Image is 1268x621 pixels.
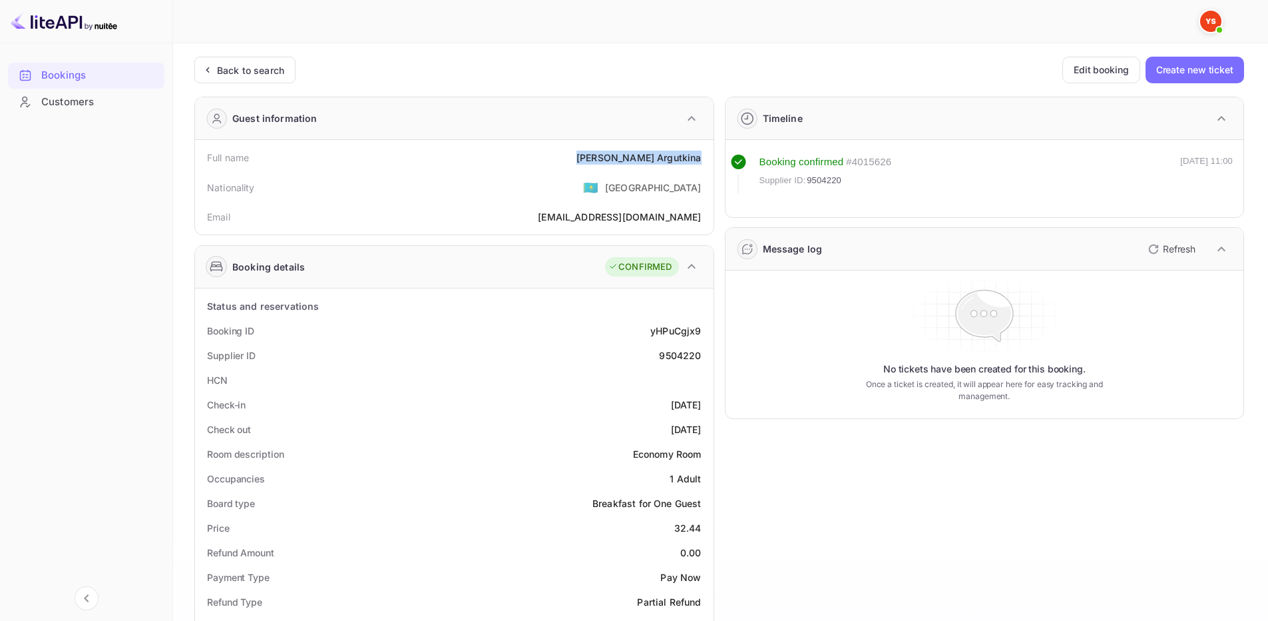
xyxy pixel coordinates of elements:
div: Booking confirmed [759,155,844,170]
div: Payment Type [207,570,270,584]
div: Occupancies [207,472,265,486]
div: Pay Now [660,570,701,584]
div: Message log [763,242,823,256]
div: 1 Adult [670,472,701,486]
div: Back to search [217,63,284,77]
div: 32.44 [674,521,702,535]
div: Bookings [41,68,158,83]
button: Collapse navigation [75,586,99,610]
button: Edit booking [1062,57,1140,83]
p: Refresh [1163,242,1195,256]
div: Supplier ID [207,348,256,362]
div: # 4015626 [846,155,891,170]
div: Timeline [763,111,803,125]
div: yHPuCgjx9 [650,324,701,338]
button: Refresh [1140,239,1201,260]
div: Partial Refund [637,595,701,609]
span: Supplier ID: [759,174,806,187]
button: Create new ticket [1146,57,1244,83]
div: Breakfast for One Guest [592,496,701,510]
div: Customers [41,95,158,110]
div: [EMAIL_ADDRESS][DOMAIN_NAME] [538,210,701,224]
div: Email [207,210,230,224]
div: Board type [207,496,255,510]
div: Customers [8,89,164,115]
div: [DATE] [671,422,702,436]
div: HCN [207,373,228,387]
div: Booking details [232,260,305,274]
div: Refund Amount [207,546,274,560]
a: Bookings [8,63,164,87]
div: Check out [207,422,251,436]
div: Bookings [8,63,164,89]
div: Status and reservations [207,299,319,313]
span: United States [583,175,598,199]
div: [DATE] 11:00 [1180,155,1233,193]
div: Check-in [207,398,246,412]
a: Customers [8,89,164,114]
div: [GEOGRAPHIC_DATA] [605,181,702,195]
img: LiteAPI logo [11,11,117,32]
div: [DATE] [671,398,702,412]
div: Room description [207,447,284,461]
div: Price [207,521,230,535]
div: 9504220 [659,348,701,362]
div: Booking ID [207,324,254,338]
span: 9504220 [807,174,841,187]
div: 0.00 [680,546,702,560]
p: No tickets have been created for this booking. [883,362,1086,376]
div: Economy Room [633,447,702,461]
div: Guest information [232,111,317,125]
div: [PERSON_NAME] Argutkina [576,151,701,165]
img: Yandex Support [1200,11,1221,32]
p: Once a ticket is created, it will appear here for easy tracking and management. [845,378,1124,402]
div: CONFIRMED [608,261,672,274]
div: Full name [207,151,249,165]
div: Refund Type [207,595,262,609]
div: Nationality [207,181,255,195]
